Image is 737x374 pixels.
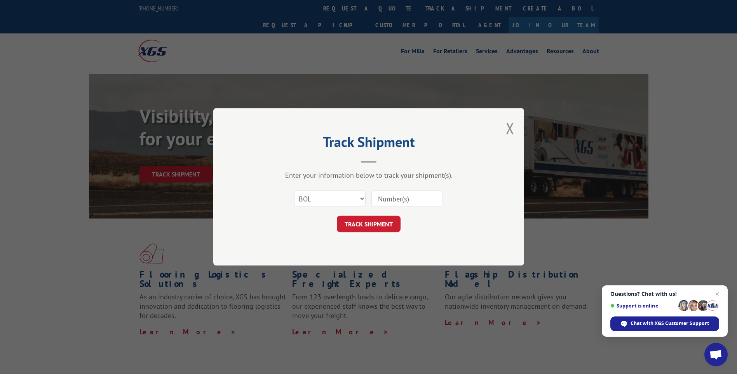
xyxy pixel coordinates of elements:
[610,316,719,331] span: Chat with XGS Customer Support
[371,191,443,207] input: Number(s)
[631,320,709,327] span: Chat with XGS Customer Support
[704,343,728,366] a: Open chat
[252,136,485,151] h2: Track Shipment
[252,171,485,180] div: Enter your information below to track your shipment(s).
[610,303,676,309] span: Support is online
[506,118,514,138] button: Close modal
[337,216,401,232] button: TRACK SHIPMENT
[610,291,719,297] span: Questions? Chat with us!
